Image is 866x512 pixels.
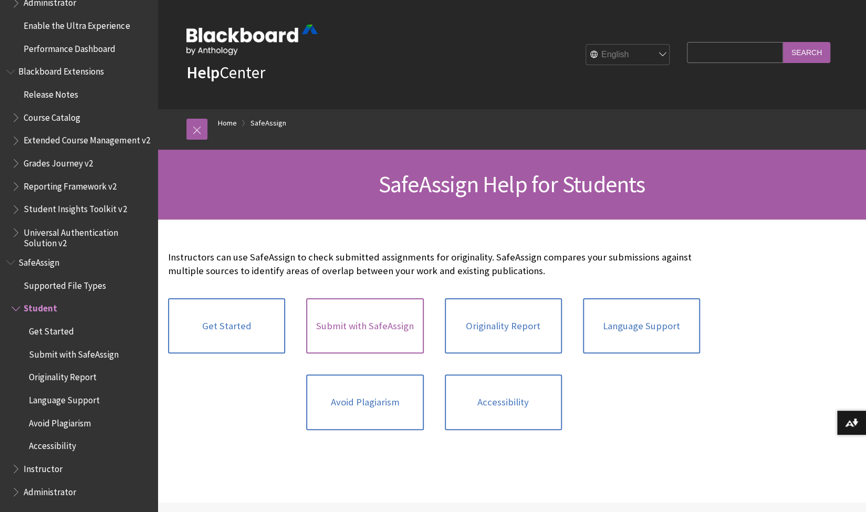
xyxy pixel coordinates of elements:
[168,298,285,354] a: Get Started
[18,63,104,77] span: Blackboard Extensions
[186,62,265,83] a: HelpCenter
[24,109,80,123] span: Course Catalog
[24,132,150,146] span: Extended Course Management v2
[445,298,562,354] a: Originality Report
[186,62,220,83] strong: Help
[24,201,127,215] span: Student Insights Toolkit v2
[24,276,106,290] span: Supported File Types
[29,437,76,451] span: Accessibility
[24,299,57,314] span: Student
[6,63,151,248] nav: Book outline for Blackboard Extensions
[6,253,151,500] nav: Book outline for Blackboard SafeAssign
[306,374,423,430] a: Avoid Plagiarism
[29,345,119,359] span: Submit with SafeAssign
[445,374,562,430] a: Accessibility
[186,25,318,55] img: Blackboard by Anthology
[24,223,150,248] span: Universal Authentication Solution v2
[24,154,93,169] span: Grades Journey v2
[29,368,97,382] span: Originality Report
[218,117,237,130] a: Home
[18,253,59,267] span: SafeAssign
[783,42,830,62] input: Search
[24,40,116,54] span: Performance Dashboard
[379,170,645,198] span: SafeAssign Help for Students
[586,45,670,66] select: Site Language Selector
[24,17,130,31] span: Enable the Ultra Experience
[29,391,100,405] span: Language Support
[306,298,423,354] a: Submit with SafeAssign
[24,86,78,100] span: Release Notes
[251,117,286,130] a: SafeAssign
[29,414,91,428] span: Avoid Plagiarism
[24,483,76,497] span: Administrator
[29,322,74,336] span: Get Started
[24,459,62,474] span: Instructor
[168,250,700,278] p: Instructors can use SafeAssign to check submitted assignments for originality. SafeAssign compare...
[583,298,700,354] a: Language Support
[24,177,117,192] span: Reporting Framework v2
